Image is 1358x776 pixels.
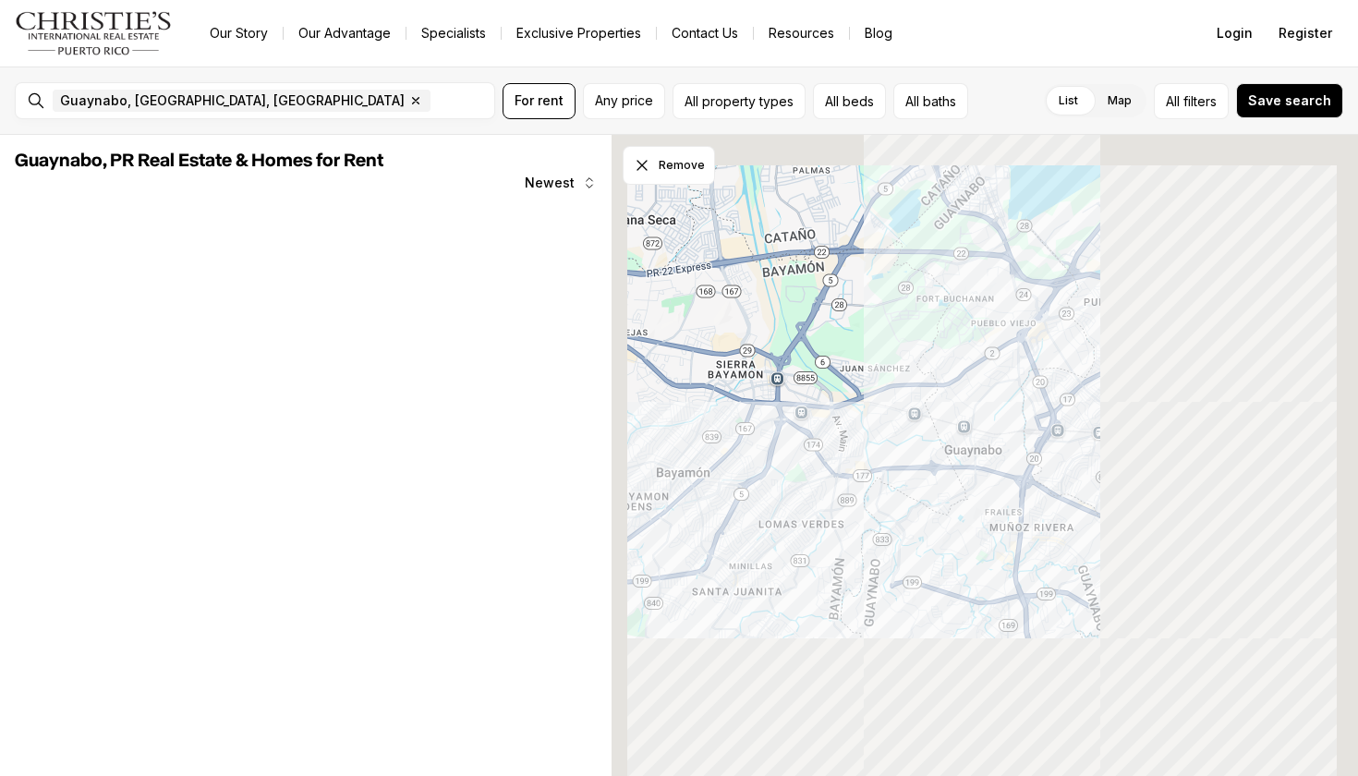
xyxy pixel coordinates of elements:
[893,83,968,119] button: All baths
[813,83,886,119] button: All beds
[502,20,656,46] a: Exclusive Properties
[406,20,501,46] a: Specialists
[195,20,283,46] a: Our Story
[1279,26,1332,41] span: Register
[850,20,907,46] a: Blog
[1166,91,1180,111] span: All
[514,164,608,201] button: Newest
[673,83,806,119] button: All property types
[1154,83,1229,119] button: Allfilters
[1044,84,1093,117] label: List
[1267,15,1343,52] button: Register
[525,176,575,190] span: Newest
[1206,15,1264,52] button: Login
[15,152,383,170] span: Guaynabo, PR Real Estate & Homes for Rent
[503,83,576,119] button: For rent
[623,146,715,185] button: Dismiss drawing
[754,20,849,46] a: Resources
[657,20,753,46] button: Contact Us
[60,93,405,108] span: Guaynabo, [GEOGRAPHIC_DATA], [GEOGRAPHIC_DATA]
[595,93,653,108] span: Any price
[15,11,173,55] img: logo
[583,83,665,119] button: Any price
[1248,93,1331,108] span: Save search
[284,20,406,46] a: Our Advantage
[1236,83,1343,118] button: Save search
[1217,26,1253,41] span: Login
[515,93,564,108] span: For rent
[1183,91,1217,111] span: filters
[1093,84,1146,117] label: Map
